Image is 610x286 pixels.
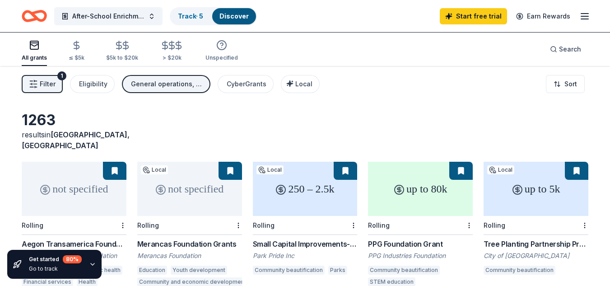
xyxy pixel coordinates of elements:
[281,75,320,93] button: Local
[171,266,227,275] div: Youth development
[368,162,473,216] div: up to 80k
[160,37,184,66] button: > $20k
[178,12,203,20] a: Track· 5
[484,251,588,260] div: City of [GEOGRAPHIC_DATA]
[253,162,358,216] div: 250 – 2.5k
[484,162,588,277] a: up to 5kLocalRollingTree Planting Partnership ProgramCity of [GEOGRAPHIC_DATA]Community beautific...
[40,79,56,89] span: Filter
[22,54,47,61] div: All grants
[487,165,514,174] div: Local
[253,221,275,229] div: Rolling
[29,265,82,272] div: Go to track
[160,54,184,61] div: > $20k
[79,79,107,89] div: Eligibility
[219,12,249,20] a: Discover
[22,75,63,93] button: Filter1
[328,266,347,275] div: Parks
[253,239,358,249] div: Small Capital Improvements- Small Change Grants
[484,162,588,216] div: up to 5k
[511,8,576,24] a: Earn Rewards
[368,221,390,229] div: Rolling
[141,165,168,174] div: Local
[69,37,84,66] button: ≤ $5k
[69,54,84,61] div: ≤ $5k
[253,266,325,275] div: Community beautification
[54,7,163,25] button: After-School Enrichment
[295,80,312,88] span: Local
[227,79,266,89] div: CyberGrants
[22,130,130,150] span: in
[559,44,581,55] span: Search
[484,266,555,275] div: Community beautification
[22,129,126,151] div: results
[22,111,126,129] div: 1263
[22,221,43,229] div: Rolling
[256,165,284,174] div: Local
[122,75,210,93] button: General operations, Capital, Scholarship, Other, Projects & programming
[29,255,82,263] div: Get started
[57,71,66,80] div: 1
[368,266,440,275] div: Community beautification
[218,75,274,93] button: CyberGrants
[22,36,47,66] button: All grants
[137,162,242,216] div: not specified
[106,54,138,61] div: $5k to $20k
[137,221,159,229] div: Rolling
[170,7,257,25] button: Track· 5Discover
[205,54,238,61] div: Unspecified
[137,239,242,249] div: Merancas Foundation Grants
[484,221,505,229] div: Rolling
[543,40,588,58] button: Search
[137,251,242,260] div: Merancas Foundation
[205,36,238,66] button: Unspecified
[546,75,585,93] button: Sort
[22,162,126,216] div: not specified
[484,239,588,249] div: Tree Planting Partnership Program
[368,239,473,249] div: PPG Foundation Grant
[63,255,82,263] div: 80 %
[131,79,203,89] div: General operations, Capital, Scholarship, Other, Projects & programming
[440,8,507,24] a: Start free trial
[22,130,130,150] span: [GEOGRAPHIC_DATA], [GEOGRAPHIC_DATA]
[106,37,138,66] button: $5k to $20k
[253,162,358,277] a: 250 – 2.5kLocalRollingSmall Capital Improvements- Small Change GrantsPark Pride IncCommunity beau...
[368,251,473,260] div: PPG Industries Foundation
[253,251,358,260] div: Park Pride Inc
[70,75,115,93] button: Eligibility
[22,239,126,249] div: Aegon Transamerica Foundation Grant
[564,79,577,89] span: Sort
[22,5,47,27] a: Home
[72,11,144,22] span: After-School Enrichment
